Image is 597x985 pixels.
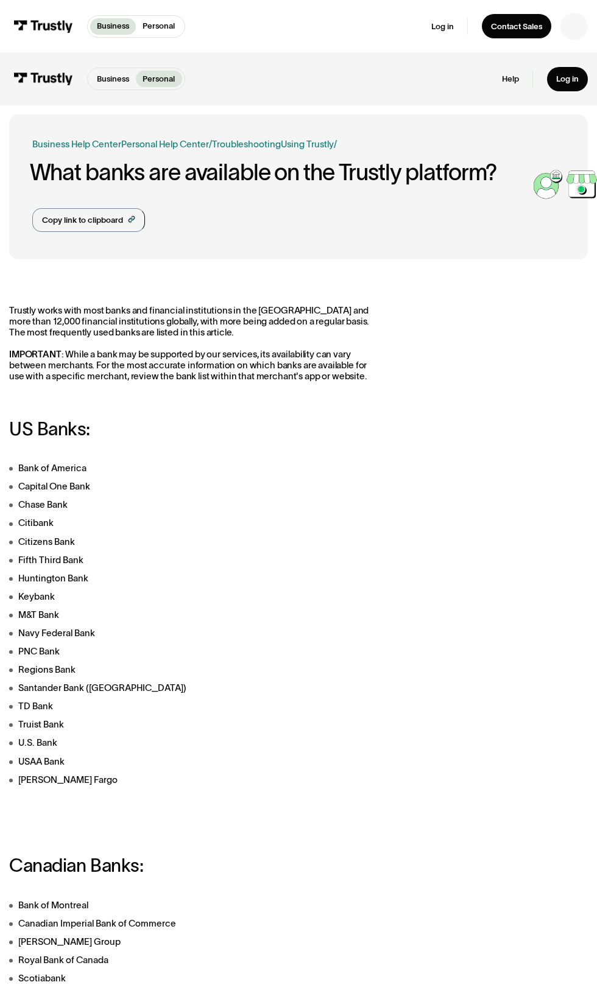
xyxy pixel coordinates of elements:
[9,681,380,695] li: Santander Bank ([GEOGRAPHIC_DATA])
[9,419,380,439] h3: US Banks:
[9,663,380,677] li: Regions Bank
[9,899,380,913] li: Bank of Montreal
[281,139,334,149] a: Using Trustly
[32,208,145,232] a: Copy link to clipboard
[97,20,129,32] p: Business
[556,74,579,84] div: Log in
[9,645,380,659] li: PNC Bank
[9,935,380,949] li: [PERSON_NAME] Group
[143,20,175,32] p: Personal
[32,138,121,152] a: Business Help Center
[431,21,454,32] a: Log in
[9,917,380,931] li: Canadian Imperial Bank of Commerce
[9,773,380,787] li: [PERSON_NAME] Fargo
[334,138,337,152] div: /
[121,138,209,152] a: Personal Help Center
[9,480,380,494] li: Capital One Bank
[9,535,380,549] li: Citizens Bank
[212,139,281,149] a: Troubleshooting
[90,71,136,87] a: Business
[9,755,380,769] li: USAA Bank
[97,73,129,85] p: Business
[9,461,380,475] li: Bank of America
[209,138,212,152] div: /
[136,71,182,87] a: Personal
[9,718,380,732] li: Truist Bank
[9,349,62,359] strong: IMPORTANT
[9,498,380,512] li: Chase Bank
[30,160,531,185] h1: What banks are available on the Trustly platform?
[9,516,380,530] li: Citibank
[547,67,588,91] a: Log in
[9,553,380,567] li: Fifth Third Bank
[9,699,380,713] li: TD Bank
[482,14,551,38] a: Contact Sales
[502,74,519,84] a: Help
[9,305,380,382] p: Trustly works with most banks and financial institutions in the [GEOGRAPHIC_DATA] and more than 1...
[9,572,380,586] li: Huntington Bank
[143,73,175,85] p: Personal
[9,626,380,640] li: Navy Federal Bank
[9,608,380,622] li: M&T Bank
[9,855,380,875] h3: Canadian Banks:
[491,21,542,32] div: Contact Sales
[9,590,380,604] li: Keybank
[42,214,123,226] div: Copy link to clipboard
[90,18,136,35] a: Business
[14,20,74,33] img: Trustly Logo
[14,72,74,85] img: Trustly Logo
[9,953,380,967] li: Royal Bank of Canada
[136,18,182,35] a: Personal
[9,736,380,750] li: U.S. Bank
